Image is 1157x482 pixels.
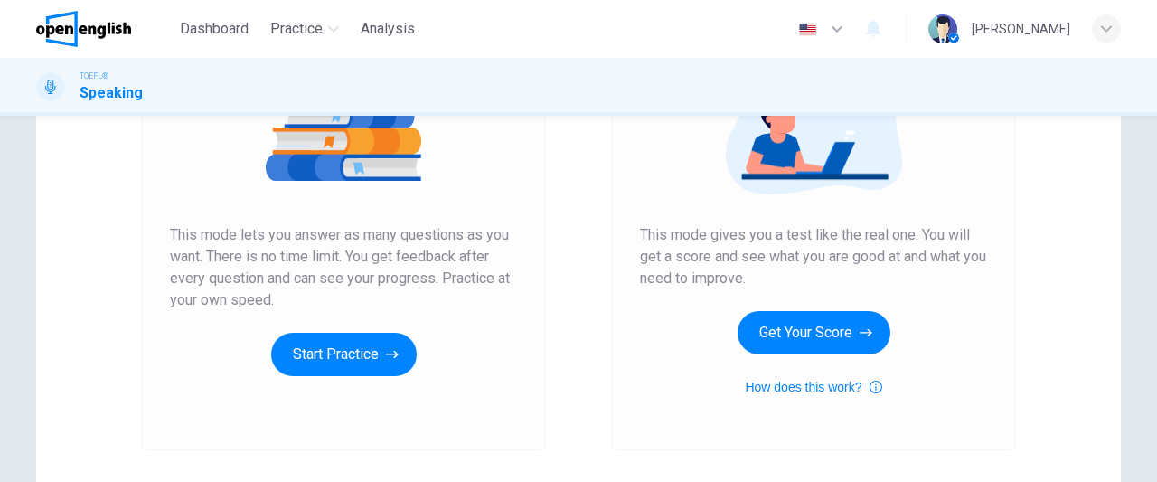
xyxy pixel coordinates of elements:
[80,82,143,104] h1: Speaking
[745,376,881,398] button: How does this work?
[173,13,256,45] button: Dashboard
[640,224,987,289] span: This mode gives you a test like the real one. You will get a score and see what you are good at a...
[263,13,346,45] button: Practice
[270,18,323,40] span: Practice
[180,18,249,40] span: Dashboard
[361,18,415,40] span: Analysis
[170,224,517,311] span: This mode lets you answer as many questions as you want. There is no time limit. You get feedback...
[36,11,131,47] img: OpenEnglish logo
[271,333,417,376] button: Start Practice
[80,70,108,82] span: TOEFL®
[353,13,422,45] button: Analysis
[928,14,957,43] img: Profile picture
[738,311,890,354] button: Get Your Score
[36,11,173,47] a: OpenEnglish logo
[796,23,819,36] img: en
[972,18,1070,40] div: [PERSON_NAME]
